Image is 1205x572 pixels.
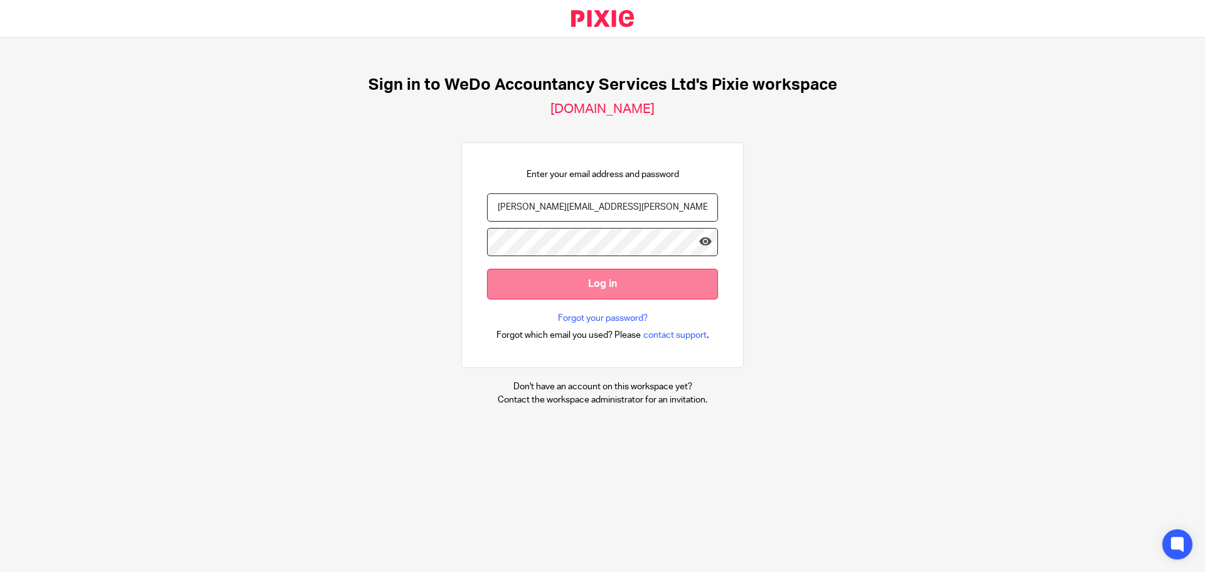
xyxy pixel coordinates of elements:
[487,193,718,222] input: name@example.com
[550,101,655,117] h2: [DOMAIN_NAME]
[487,269,718,299] input: Log in
[527,168,679,181] p: Enter your email address and password
[496,328,709,342] div: .
[498,394,707,406] p: Contact the workspace administrator for an invitation.
[498,380,707,393] p: Don't have an account on this workspace yet?
[558,312,648,325] a: Forgot your password?
[496,329,641,342] span: Forgot which email you used? Please
[368,75,837,95] h1: Sign in to WeDo Accountancy Services Ltd's Pixie workspace
[643,329,707,342] span: contact support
